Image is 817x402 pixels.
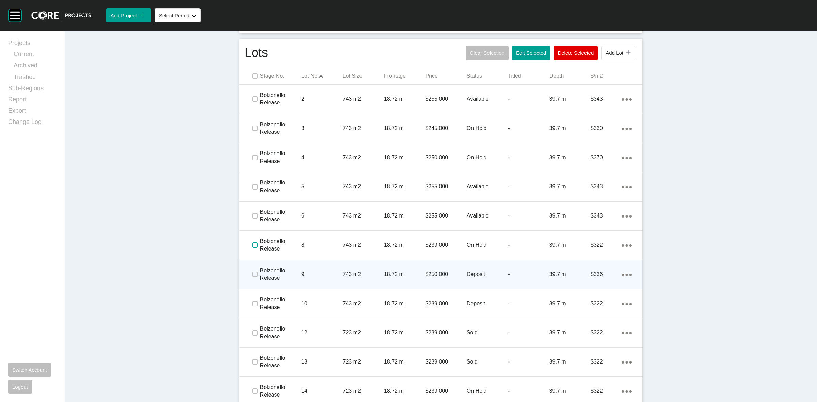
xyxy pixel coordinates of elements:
p: $322 [591,241,622,249]
p: $255,000 [425,95,466,103]
p: 18.72 m [384,183,425,190]
p: 3 [301,125,342,132]
h1: Lots [245,44,268,62]
p: $343 [591,183,622,190]
span: Edit Selected [516,50,546,56]
p: 8 [301,241,342,249]
span: Logout [12,384,28,390]
p: Status [467,72,508,80]
p: $370 [591,154,622,161]
span: Select Period [159,13,189,18]
button: Switch Account [8,363,51,377]
a: Export [8,107,57,118]
p: 18.72 m [384,271,425,278]
p: 18.72 m [384,329,425,336]
p: $336 [591,271,622,278]
p: $255,000 [425,183,466,190]
p: Sold [467,358,508,366]
p: - [508,329,549,336]
p: Lot No. [301,72,342,80]
a: Trashed [14,73,57,84]
p: 743 m2 [343,271,384,278]
p: - [508,125,549,132]
button: Delete Selected [554,46,598,60]
p: $239,000 [425,241,466,249]
p: $239,000 [425,329,466,336]
p: Deposit [467,300,508,307]
button: Add Project [106,8,151,22]
p: On Hold [467,387,508,395]
p: $322 [591,329,622,336]
p: 9 [301,271,342,278]
p: 18.72 m [384,358,425,366]
p: - [508,183,549,190]
button: Edit Selected [512,46,550,60]
button: Clear Selection [466,46,509,60]
p: 18.72 m [384,95,425,103]
p: 743 m2 [343,125,384,132]
p: Available [467,183,508,190]
p: Available [467,95,508,103]
p: Lot Size [343,72,384,80]
p: 18.72 m [384,212,425,220]
a: Projects [8,39,57,50]
p: 723 m2 [343,358,384,366]
button: Select Period [155,8,201,22]
p: $322 [591,300,622,307]
p: On Hold [467,125,508,132]
a: Report [8,95,57,107]
p: 39.7 m [549,183,591,190]
p: - [508,212,549,220]
p: Bolzonello Release [260,325,301,340]
button: Logout [8,380,32,394]
p: 39.7 m [549,212,591,220]
button: Add Lot [601,46,635,60]
p: $250,000 [425,271,466,278]
p: Price [425,72,466,80]
p: - [508,271,549,278]
p: 18.72 m [384,125,425,132]
p: Available [467,212,508,220]
p: 743 m2 [343,300,384,307]
p: 39.7 m [549,300,591,307]
p: - [508,358,549,366]
p: 18.72 m [384,387,425,395]
p: Depth [549,72,591,80]
p: Frontage [384,72,425,80]
a: Sub-Regions [8,84,57,95]
p: 723 m2 [343,329,384,336]
p: 14 [301,387,342,395]
p: 12 [301,329,342,336]
p: $322 [591,387,622,395]
p: On Hold [467,241,508,249]
p: $330 [591,125,622,132]
p: $239,000 [425,300,466,307]
p: 18.72 m [384,154,425,161]
p: 39.7 m [549,241,591,249]
p: 39.7 m [549,387,591,395]
p: Bolzonello Release [260,150,301,165]
p: - [508,154,549,161]
img: core-logo-dark.3138cae2.png [31,11,91,20]
span: Add Lot [606,50,623,56]
p: Deposit [467,271,508,278]
p: 2 [301,95,342,103]
a: Current [14,50,57,61]
p: 743 m2 [343,95,384,103]
p: Bolzonello Release [260,354,301,370]
p: 18.72 m [384,300,425,307]
span: Add Project [110,13,137,18]
p: 723 m2 [343,387,384,395]
p: 39.7 m [549,95,591,103]
p: 743 m2 [343,183,384,190]
p: $/m2 [591,72,632,80]
p: 6 [301,212,342,220]
a: Archived [14,61,57,73]
p: - [508,95,549,103]
p: On Hold [467,154,508,161]
p: Bolzonello Release [260,238,301,253]
p: 4 [301,154,342,161]
span: Clear Selection [470,50,504,56]
p: 39.7 m [549,358,591,366]
p: 39.7 m [549,271,591,278]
